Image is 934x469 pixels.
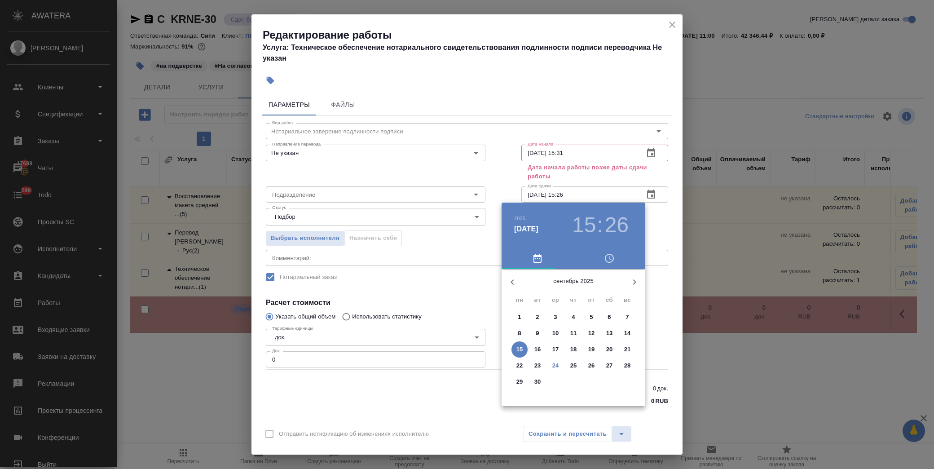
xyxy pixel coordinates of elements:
[534,377,541,386] p: 30
[619,341,635,358] button: 21
[565,296,582,305] span: чт
[619,309,635,325] button: 7
[547,296,564,305] span: ср
[534,345,541,354] p: 16
[570,361,577,370] p: 25
[529,309,546,325] button: 2
[511,358,528,374] button: 22
[529,341,546,358] button: 16
[583,309,599,325] button: 5
[588,329,595,338] p: 12
[588,361,595,370] p: 26
[601,358,617,374] button: 27
[590,313,593,322] p: 5
[511,374,528,390] button: 29
[529,358,546,374] button: 23
[583,296,599,305] span: пт
[583,358,599,374] button: 26
[554,313,557,322] p: 3
[565,325,582,341] button: 11
[518,313,521,322] p: 1
[565,358,582,374] button: 25
[547,325,564,341] button: 10
[552,329,559,338] p: 10
[523,277,624,286] p: сентябрь 2025
[529,325,546,341] button: 9
[511,325,528,341] button: 8
[511,309,528,325] button: 1
[583,325,599,341] button: 12
[514,224,538,234] button: [DATE]
[570,345,577,354] p: 18
[547,341,564,358] button: 17
[601,309,617,325] button: 6
[565,341,582,358] button: 18
[547,358,564,374] button: 24
[597,212,603,238] h3: :
[516,345,523,354] p: 15
[516,377,523,386] p: 29
[583,341,599,358] button: 19
[619,325,635,341] button: 14
[588,345,595,354] p: 19
[514,216,525,221] button: 2025
[624,329,631,338] p: 14
[601,296,617,305] span: сб
[619,358,635,374] button: 28
[572,212,596,238] button: 15
[547,309,564,325] button: 3
[608,313,611,322] p: 6
[552,361,559,370] p: 24
[570,329,577,338] p: 11
[606,329,613,338] p: 13
[511,341,528,358] button: 15
[606,361,613,370] p: 27
[605,212,629,238] button: 26
[626,313,629,322] p: 7
[601,341,617,358] button: 20
[534,361,541,370] p: 23
[624,361,631,370] p: 28
[601,325,617,341] button: 13
[619,296,635,305] span: вс
[565,309,582,325] button: 4
[529,296,546,305] span: вт
[552,345,559,354] p: 17
[624,345,631,354] p: 21
[518,329,521,338] p: 8
[516,361,523,370] p: 22
[572,313,575,322] p: 4
[536,329,539,338] p: 9
[511,296,528,305] span: пн
[536,313,539,322] p: 2
[606,345,613,354] p: 20
[529,374,546,390] button: 30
